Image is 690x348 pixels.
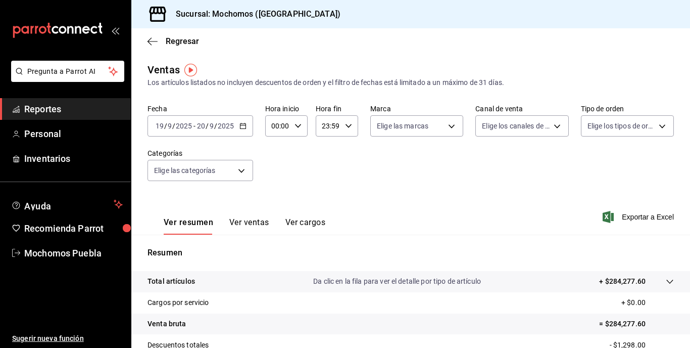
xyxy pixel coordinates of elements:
[147,297,209,308] p: Cargos por servicio
[147,150,253,157] label: Categorías
[167,122,172,130] input: --
[147,276,195,287] p: Total artículos
[482,121,550,131] span: Elige los canales de venta
[581,105,674,112] label: Tipo de orden
[24,104,61,114] font: Reportes
[587,121,655,131] span: Elige los tipos de orden
[164,122,167,130] span: /
[605,211,674,223] button: Exportar a Excel
[285,217,326,235] button: Ver cargos
[168,8,340,20] h3: Sucursal: Mochomos ([GEOGRAPHIC_DATA])
[621,297,674,308] p: + $0.00
[229,217,269,235] button: Ver ventas
[147,62,180,77] div: Ventas
[24,153,70,164] font: Inventarios
[24,248,102,258] font: Mochomos Puebla
[12,334,84,342] font: Sugerir nueva función
[599,319,674,329] p: = $284,277.60
[175,122,192,130] input: ----
[154,165,216,176] span: Elige las categorías
[196,122,206,130] input: --
[313,276,481,287] p: Da clic en la fila para ver el detalle por tipo de artículo
[622,213,674,221] font: Exportar a Excel
[111,26,119,34] button: open_drawer_menu
[209,122,214,130] input: --
[147,319,186,329] p: Venta bruta
[214,122,217,130] span: /
[370,105,463,112] label: Marca
[184,64,197,76] img: Marcador de información sobre herramientas
[24,128,61,139] font: Personal
[172,122,175,130] span: /
[24,223,104,234] font: Recomienda Parrot
[24,198,110,210] span: Ayuda
[164,217,213,228] font: Ver resumen
[164,217,325,235] div: Pestañas de navegación
[265,105,308,112] label: Hora inicio
[147,105,253,112] label: Fecha
[599,276,646,287] p: + $284,277.60
[316,105,358,112] label: Hora fin
[166,36,199,46] span: Regresar
[217,122,234,130] input: ----
[193,122,195,130] span: -
[7,73,124,84] a: Pregunta a Parrot AI
[147,247,674,259] p: Resumen
[147,36,199,46] button: Regresar
[27,66,109,77] span: Pregunta a Parrot AI
[11,61,124,82] button: Pregunta a Parrot AI
[206,122,209,130] span: /
[155,122,164,130] input: --
[147,77,674,88] div: Los artículos listados no incluyen descuentos de orden y el filtro de fechas está limitado a un m...
[377,121,428,131] span: Elige las marcas
[475,105,568,112] label: Canal de venta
